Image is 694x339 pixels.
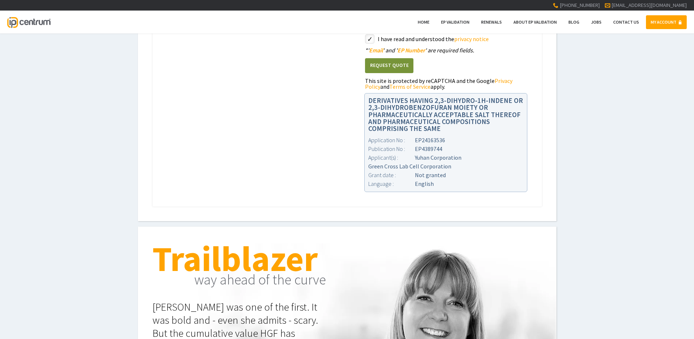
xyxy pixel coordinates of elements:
[368,171,523,179] div: Not granted
[365,47,527,53] div: ' ' and ' ' are required fields.
[368,136,415,144] div: Application No :
[368,144,415,153] div: Publication No :
[413,15,434,29] a: Home
[368,153,415,162] div: Applicant(s) :
[441,19,469,25] span: EP Validation
[481,19,502,25] span: Renewals
[365,34,374,44] label: styled-checkbox
[365,77,512,90] a: Privacy Policy
[586,15,606,29] a: Jobs
[389,83,431,90] a: Terms of Service
[418,19,429,25] span: Home
[365,58,413,73] button: Request Quote
[368,136,523,144] div: EP24163536
[368,179,415,188] div: Language :
[454,35,489,43] a: privacy notice
[591,19,602,25] span: Jobs
[564,15,584,29] a: Blog
[368,144,523,153] div: EP4389744
[397,47,425,54] span: EP Number
[568,19,579,25] span: Blog
[368,97,523,132] h1: DERIVATIVES HAVING 2,3-DIHYDRO-1H-INDENE OR 2,3-DIHYDROBENZOFURAN MOIETY OR PHARMACEUTICALLY ACCE...
[646,15,687,29] a: MY ACCOUNT
[560,2,600,8] span: [PHONE_NUMBER]
[608,15,644,29] a: Contact Us
[7,11,50,33] a: IP Centrum
[509,15,562,29] a: About EP Validation
[513,19,557,25] span: About EP Validation
[368,179,523,188] div: English
[611,2,687,8] a: [EMAIL_ADDRESS][DOMAIN_NAME]
[476,15,507,29] a: Renewals
[613,19,639,25] span: Contact Us
[378,34,527,44] label: I have read and understood the
[365,78,527,89] div: This site is protected by reCAPTCHA and the Google and apply.
[436,15,474,29] a: EP Validation
[368,153,523,171] div: Yuhan Corporation Green Cross Lab Cell Corporation
[368,171,415,179] div: Grant date :
[369,47,383,54] span: Email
